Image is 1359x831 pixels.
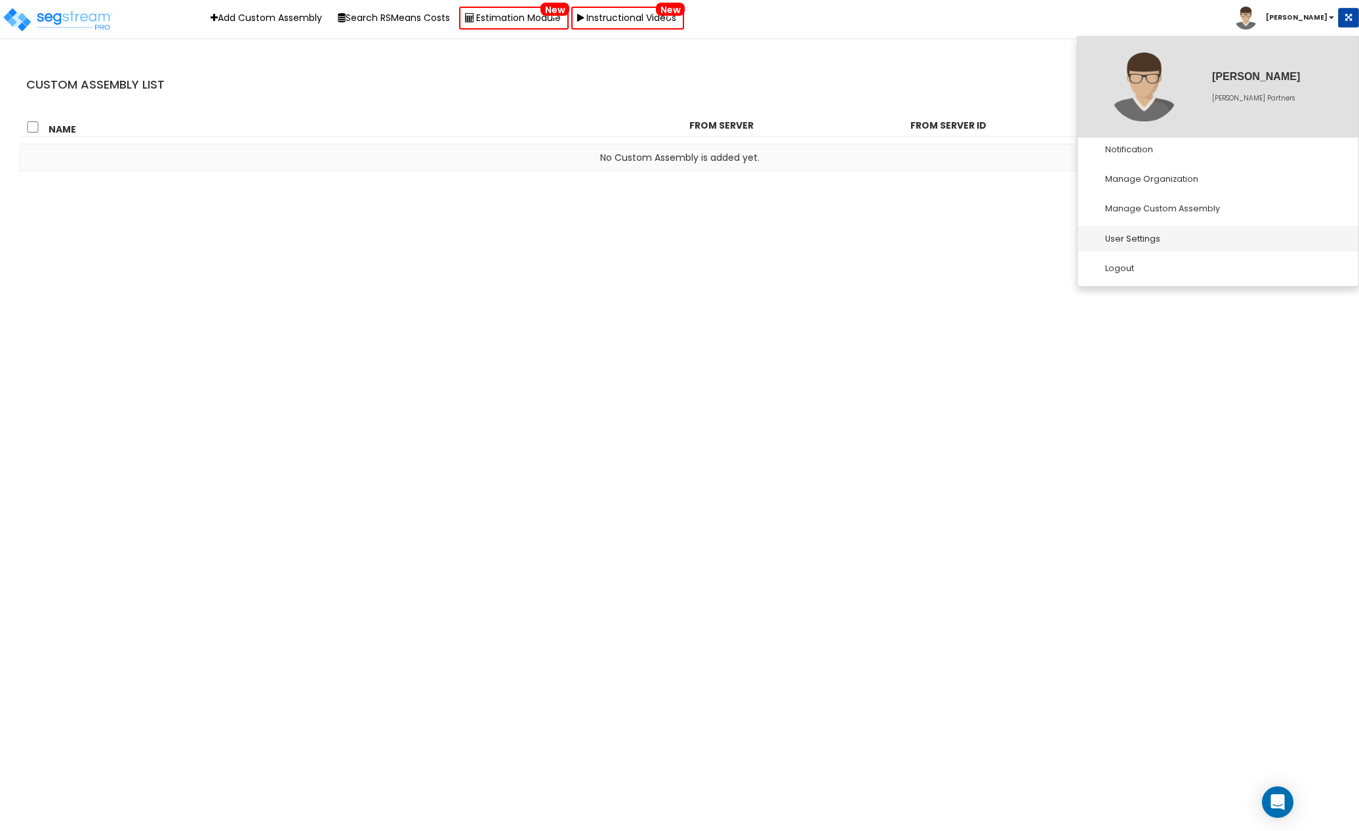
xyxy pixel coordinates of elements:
img: avatar.png [1110,53,1179,121]
strong: Name [49,123,76,136]
span: New [540,3,569,16]
a: User Settings [1078,227,1358,251]
div: [PERSON_NAME] [1212,76,1327,77]
img: avatar.png [1234,7,1257,30]
a: Logout [1078,257,1358,281]
img: logo_pro_r.png [2,7,113,33]
a: Manage Custom Assembly [1078,197,1358,221]
a: Instructional VideosNew [571,7,684,30]
h4: Custom Assembly List [26,78,670,91]
b: [PERSON_NAME] [1266,12,1328,22]
div: Open Intercom Messenger [1262,786,1293,818]
div: [PERSON_NAME] Partners [1212,98,1327,99]
a: Add Custom Assembly [204,8,329,28]
a: Notification [1078,138,1358,162]
a: Manage Organization [1078,167,1358,192]
strong: From Server [689,119,754,132]
div: No Custom Assembly is added yet. [20,144,1339,171]
a: Estimation ModuleNew [459,7,569,30]
span: New [656,3,685,16]
button: Search RSMeans Costs [331,8,456,28]
strong: From Server ID [910,119,986,132]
